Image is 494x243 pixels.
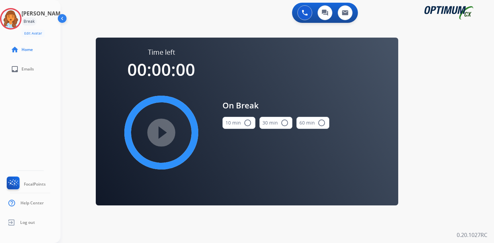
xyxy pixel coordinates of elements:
[148,48,175,57] span: Time left
[20,200,44,206] span: Help Center
[22,47,33,52] span: Home
[318,119,326,127] mat-icon: radio_button_unchecked
[11,46,19,54] mat-icon: home
[11,65,19,73] mat-icon: inbox
[1,9,20,28] img: avatar
[222,117,255,129] button: 10 min
[22,9,65,17] h3: [PERSON_NAME]
[20,220,35,225] span: Log out
[127,58,195,81] span: 00:00:00
[222,99,329,111] span: On Break
[24,182,46,187] span: FocalPoints
[22,17,37,26] div: Break
[296,117,329,129] button: 60 min
[281,119,289,127] mat-icon: radio_button_unchecked
[457,231,487,239] p: 0.20.1027RC
[244,119,252,127] mat-icon: radio_button_unchecked
[22,30,45,37] button: Edit Avatar
[259,117,292,129] button: 30 min
[22,66,34,72] span: Emails
[5,177,46,192] a: FocalPoints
